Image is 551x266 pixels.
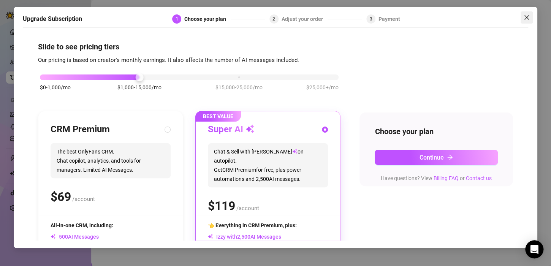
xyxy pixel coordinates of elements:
span: /account [236,205,259,212]
span: Izzy with AI Messages [208,234,281,240]
button: Close [521,11,533,24]
span: The best OnlyFans CRM. Chat copilot, analytics, and tools for managers. Limited AI Messages. [51,143,171,178]
span: Close [521,14,533,21]
span: /account [72,196,95,203]
span: Our pricing is based on creator's monthly earnings. It also affects the number of AI messages inc... [38,57,299,63]
span: 2 [272,16,275,22]
a: Contact us [466,175,492,181]
span: Continue [420,154,444,161]
span: $ [51,190,71,204]
div: Choose your plan [184,14,231,24]
span: 1 [176,16,178,22]
div: Payment [378,14,400,24]
span: AI Messages [51,234,99,240]
span: $25,000+/mo [306,83,339,92]
span: All-in-one CRM, including: [51,222,113,228]
span: 👈 Everything in CRM Premium, plus: [208,222,297,228]
h4: Choose your plan [375,126,498,137]
span: close [524,14,530,21]
div: Adjust your order [282,14,328,24]
div: Open Intercom Messenger [525,240,543,258]
span: $ [208,199,235,213]
span: $15,000-25,000/mo [215,83,263,92]
h3: Super AI [208,123,255,136]
span: $0-1,000/mo [40,83,71,92]
a: Billing FAQ [434,175,459,181]
span: Have questions? View or [381,175,492,181]
span: Chat & Sell with [PERSON_NAME] on autopilot. Get CRM Premium for free, plus power automations and... [208,143,328,187]
h3: CRM Premium [51,123,110,136]
span: 3 [370,16,372,22]
h4: Slide to see pricing tiers [38,41,513,52]
span: arrow-right [447,154,453,160]
h5: Upgrade Subscription [23,14,82,24]
button: Continuearrow-right [375,150,498,165]
span: BEST VALUE [195,111,241,122]
span: $1,000-15,000/mo [117,83,161,92]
